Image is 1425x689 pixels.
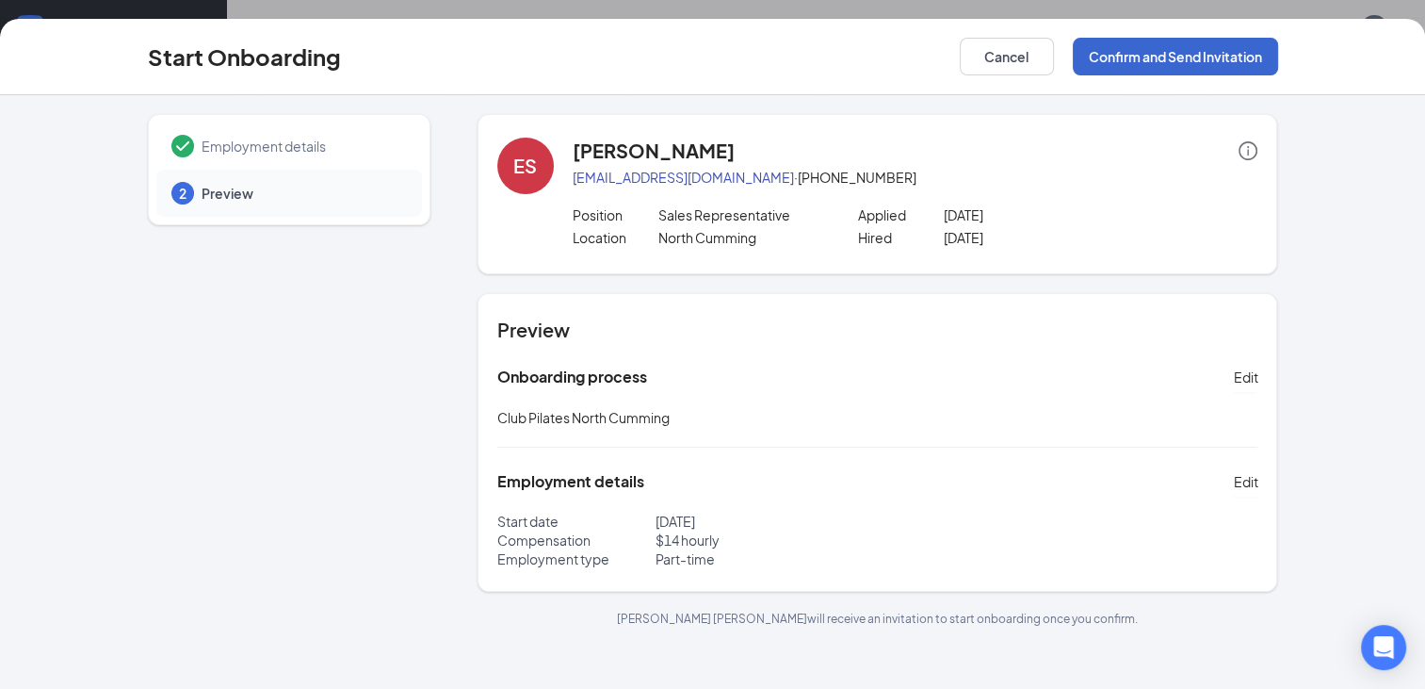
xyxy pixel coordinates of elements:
div: ES [513,153,537,179]
p: [DATE] [944,228,1115,247]
p: Position [573,205,658,224]
p: Part-time [656,550,878,568]
p: [DATE] [656,512,878,531]
span: Employment details [202,137,403,156]
span: info-circle [1239,141,1257,160]
button: Cancel [960,38,1054,75]
p: Compensation [497,531,656,550]
h4: [PERSON_NAME] [573,138,735,164]
a: [EMAIL_ADDRESS][DOMAIN_NAME] [573,169,794,186]
h5: Employment details [497,471,644,492]
button: Edit [1233,467,1257,497]
p: [DATE] [944,205,1115,224]
span: Edit [1233,368,1257,386]
span: Preview [202,184,403,203]
p: Start date [497,512,656,531]
h5: Onboarding process [497,367,647,387]
span: Club Pilates North Cumming [497,409,670,426]
h4: Preview [497,317,1258,343]
button: Confirm and Send Invitation [1073,38,1278,75]
span: 2 [179,184,186,203]
p: [PERSON_NAME] [PERSON_NAME] will receive an invitation to start onboarding once you confirm. [478,611,1278,627]
div: Open Intercom Messenger [1361,625,1406,670]
p: Applied [858,205,944,224]
p: Location [573,228,658,247]
p: Hired [858,228,944,247]
p: Employment type [497,550,656,568]
p: Sales Representative [657,205,829,224]
svg: Checkmark [171,135,194,157]
p: $ 14 hourly [656,531,878,550]
h3: Start Onboarding [148,41,341,73]
button: Edit [1233,362,1257,392]
p: North Cumming [657,228,829,247]
span: Edit [1233,472,1257,491]
p: · [PHONE_NUMBER] [573,168,1258,187]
